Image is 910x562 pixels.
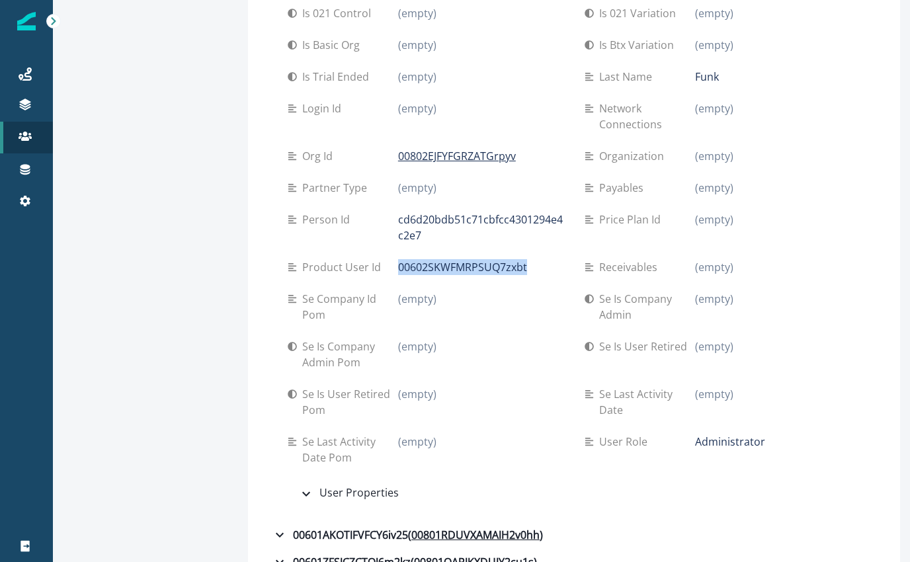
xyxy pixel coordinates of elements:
p: (empty) [695,148,733,164]
p: (empty) [695,386,733,402]
p: cd6d20bdb51c71cbfcc4301294e4c2e7 [398,212,563,243]
p: Se is company admin pom [302,339,398,370]
p: (empty) [695,180,733,196]
div: User Properties [298,485,399,502]
p: (empty) [398,434,436,450]
p: 00602SKWFMRPSUQ7zxbt [398,259,527,275]
p: (empty) [695,37,733,53]
u: 00801RDUVXAMAIH2v0hh [411,527,540,543]
p: Is 021 variation [599,5,681,21]
button: 00601AKOTIFVFCY6iv25(00801RDUVXAMAIH2v0hh) [261,522,887,548]
p: Last name [599,69,657,85]
p: Funk [695,69,719,85]
p: Payables [599,180,649,196]
p: Receivables [599,259,663,275]
p: (empty) [398,37,436,53]
p: Se last activity date pom [302,434,398,465]
p: Administrator [695,434,765,450]
p: Organization [599,148,669,164]
p: 00802EJFYFGRZATGrpyv [398,148,516,164]
p: (empty) [695,259,733,275]
p: Se is user retired [599,339,692,354]
p: Org id [302,148,338,164]
p: Price plan id [599,212,666,227]
p: Is trial ended [302,69,374,85]
p: (empty) [398,386,436,402]
p: Partner type [302,180,372,196]
p: Se is user retired pom [302,386,398,418]
div: 00601AKOTIFVFCY6iv25 [272,527,543,543]
p: (empty) [398,339,436,354]
p: Se is company admin [599,291,695,323]
p: ) [540,527,543,543]
p: (empty) [398,69,436,85]
p: (empty) [695,100,733,116]
p: (empty) [695,5,733,21]
p: (empty) [695,291,733,307]
p: Is btx variation [599,37,679,53]
p: Network connections [599,100,695,132]
button: User Properties [288,479,860,507]
p: Is basic org [302,37,365,53]
p: Product user id [302,259,386,275]
p: (empty) [398,5,436,21]
p: User role [599,434,653,450]
p: Person id [302,212,355,227]
p: ( [408,527,411,543]
p: Se last activity date [599,386,695,418]
img: Inflection [17,12,36,30]
p: Login id [302,100,347,116]
p: (empty) [398,291,436,307]
p: Is 021 control [302,5,376,21]
p: Se company id pom [302,291,398,323]
p: (empty) [695,339,733,354]
p: (empty) [398,100,436,116]
p: (empty) [398,180,436,196]
p: (empty) [695,212,733,227]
